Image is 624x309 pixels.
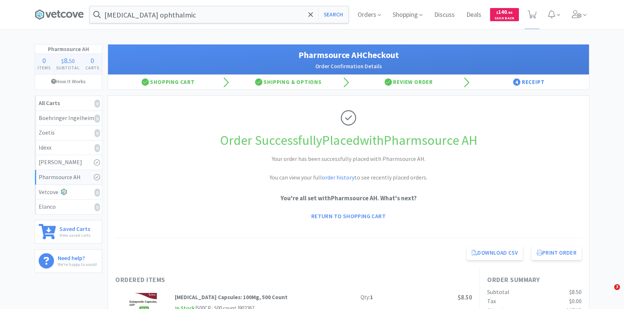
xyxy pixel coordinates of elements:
[95,189,100,197] i: 0
[115,130,582,151] h1: Order Successfully Placed with Pharmsource AH
[39,143,98,152] div: Idexx
[35,96,102,111] a: All Carts0
[490,5,519,24] a: $140.90Cash Back
[494,16,515,21] span: Cash Back
[614,284,620,290] span: 3
[39,113,98,123] div: Boehringer Ingelheim
[507,10,512,15] span: . 90
[39,99,60,107] strong: All Carts
[115,275,334,285] h1: Ordered Items
[487,287,509,297] div: Subtotal
[39,202,98,212] div: Elanco
[458,293,472,301] span: $8.50
[599,284,617,302] iframe: Intercom live chat
[95,100,100,108] i: 0
[513,78,520,86] span: 4
[108,75,228,89] div: Shopping Cart
[35,74,102,88] a: How It Works
[39,128,98,138] div: Zoetis
[469,75,589,89] div: Receipt
[69,57,75,65] span: 50
[463,12,484,18] a: Deals
[431,12,458,18] a: Discuss
[569,297,582,305] span: $0.00
[54,64,83,71] h4: Subtotal
[239,154,458,182] h2: Your order has been successfully placed with Pharmsource AH. You can view your full to see recent...
[569,288,582,296] span: $8.50
[35,111,102,126] a: Boehringer Ingelheim0
[487,297,496,306] div: Tax
[61,57,64,65] span: $
[90,6,348,23] input: Search by item, sku, manufacturer, ingredient, size...
[54,57,83,64] div: .
[95,144,100,152] i: 0
[35,200,102,214] a: Elanco0
[35,45,102,54] h1: Pharmsource AH
[318,6,348,23] button: Search
[59,224,90,232] h6: Saved Carts
[35,140,102,155] a: Idexx0
[496,8,512,15] span: 140
[64,56,68,65] span: 8
[467,246,523,260] a: Download CSV
[35,220,102,244] a: Saved CartsView saved carts
[95,115,100,123] i: 0
[361,293,373,302] div: Qty:
[35,155,102,170] a: [PERSON_NAME]
[35,64,54,71] h4: Items
[115,62,582,71] h2: Order Confirmation Details
[306,209,391,223] a: Return to Shopping Cart
[95,129,100,137] i: 0
[175,294,288,301] strong: [MEDICAL_DATA] Capsules: 100Mg, 500 Count
[348,75,469,89] div: Review Order
[42,56,46,65] span: 0
[496,10,498,15] span: $
[95,203,100,211] i: 0
[532,246,582,260] button: Print Order
[39,173,98,182] div: Pharmsource AH
[115,193,582,203] p: You're all set with Pharmsource AH . What's next?
[35,185,102,200] a: Vetcove0
[35,125,102,140] a: Zoetis0
[59,232,90,239] p: View saved carts
[39,158,98,167] div: [PERSON_NAME]
[58,253,97,261] h6: Need help?
[82,64,102,71] h4: Carts
[39,188,98,197] div: Vetcove
[487,275,582,285] h1: Order Summary
[228,75,349,89] div: Shipping & Options
[322,174,354,181] a: order history
[370,294,373,301] strong: 1
[115,48,582,62] h1: Pharmsource AH Checkout
[58,261,97,268] p: We're happy to assist!
[35,170,102,185] a: Pharmsource AH
[90,56,94,65] span: 0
